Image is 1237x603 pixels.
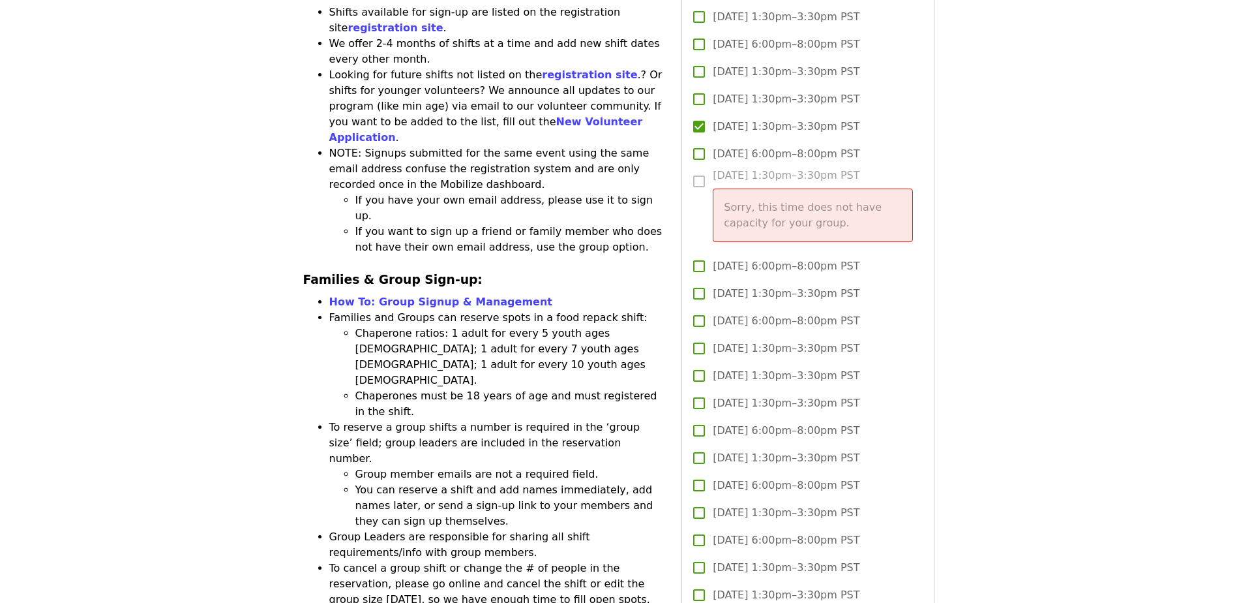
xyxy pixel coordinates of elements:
li: NOTE: Signups submitted for the same event using the same email address confuse the registration ... [329,146,666,255]
a: registration site [542,69,637,81]
span: [DATE] 6:00pm–8:00pm PST [713,37,859,52]
span: [DATE] 6:00pm–8:00pm PST [713,533,859,548]
span: [DATE] 6:00pm–8:00pm PST [713,423,859,439]
li: Chaperone ratios: 1 adult for every 5 youth ages [DEMOGRAPHIC_DATA]; 1 adult for every 7 youth ag... [355,326,666,388]
li: If you want to sign up a friend or family member who does not have their own email address, use t... [355,224,666,255]
span: [DATE] 1:30pm–3:30pm PST [713,505,859,521]
li: Group Leaders are responsible for sharing all shift requirements/info with group members. [329,529,666,561]
span: [DATE] 1:30pm–3:30pm PST [713,286,859,301]
span: [DATE] 1:30pm–3:30pm PST [713,560,859,576]
span: [DATE] 1:30pm–3:30pm PST [713,168,912,253]
span: [DATE] 6:00pm–8:00pm PST [713,146,859,162]
span: [DATE] 1:30pm–3:30pm PST [713,9,859,25]
span: [DATE] 1:30pm–3:30pm PST [713,341,859,356]
li: To reserve a group shifts a number is required in the ‘group size’ field; group leaders are inclu... [329,420,666,529]
span: [DATE] 6:00pm–8:00pm PST [713,313,859,329]
a: New Volunteer Application [329,116,643,144]
span: [DATE] 1:30pm–3:30pm PST [713,91,859,107]
li: Families and Groups can reserve spots in a food repack shift: [329,310,666,420]
span: [DATE] 1:30pm–3:30pm PST [713,450,859,466]
a: How To: Group Signup & Management [329,296,552,308]
a: registration site [348,22,443,34]
strong: Families & Group Sign-up: [303,273,483,286]
li: Shifts available for sign-up are listed on the registration site . [329,5,666,36]
span: [DATE] 6:00pm–8:00pm PST [713,478,859,493]
li: Looking for future shifts not listed on the .? Or shifts for younger volunteers? We announce all ... [329,67,666,146]
li: You can reserve a shift and add names immediately, add names later, or send a sign-up link to you... [355,482,666,529]
span: [DATE] 1:30pm–3:30pm PST [713,587,859,603]
span: [DATE] 1:30pm–3:30pm PST [713,395,859,411]
span: [DATE] 6:00pm–8:00pm PST [713,258,859,274]
li: Chaperones must be 18 years of age and must registered in the shift. [355,388,666,420]
li: Group member emails are not a required field. [355,467,666,482]
span: [DATE] 1:30pm–3:30pm PST [713,64,859,80]
span: [DATE] 1:30pm–3:30pm PST [713,119,859,134]
li: We offer 2-4 months of shifts at a time and add new shift dates every other month. [329,36,666,67]
span: [DATE] 1:30pm–3:30pm PST [713,368,859,384]
li: If you have your own email address, please use it to sign up. [355,193,666,224]
p: Sorry, this time does not have capacity for your group. [724,200,901,231]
